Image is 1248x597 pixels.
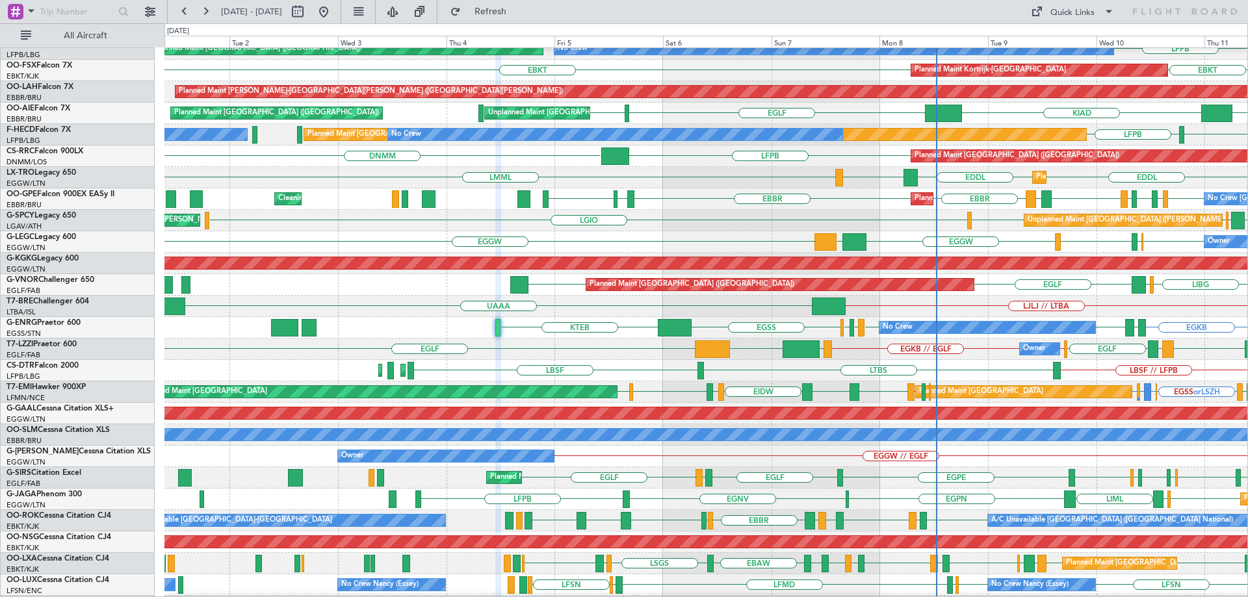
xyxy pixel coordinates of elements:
a: G-ENRGPraetor 600 [6,319,81,327]
div: Tue 9 [988,36,1097,47]
a: LFMN/NCE [6,393,45,403]
span: OO-GPE [6,190,37,198]
a: EGLF/FAB [6,350,40,360]
input: Trip Number [40,2,114,21]
div: Planned Maint Kortrijk-[GEOGRAPHIC_DATA] [915,60,1066,80]
a: G-SPCYLegacy 650 [6,212,76,220]
a: EBBR/BRU [6,93,42,103]
a: EGGW/LTN [6,179,45,188]
span: [DATE] - [DATE] [221,6,282,18]
span: G-GAAL [6,405,36,413]
a: OO-AIEFalcon 7X [6,105,70,112]
a: CS-DTRFalcon 2000 [6,362,79,370]
span: OO-AIE [6,105,34,112]
a: EBBR/BRU [6,436,42,446]
a: OO-LXACessna Citation CJ4 [6,555,109,563]
a: EBKT/KJK [6,543,39,553]
a: EGGW/LTN [6,264,45,274]
div: Mon 8 [879,36,988,47]
div: No Crew Nancy (Essey) [341,575,419,594]
a: EGLF/FAB [6,286,40,296]
div: No Crew [558,39,588,58]
a: G-GAALCessna Citation XLS+ [6,405,114,413]
div: Wed 10 [1097,36,1205,47]
div: Mon 1 [122,36,230,47]
a: G-SIRSCitation Excel [6,469,81,477]
div: Cleaning [GEOGRAPHIC_DATA] ([GEOGRAPHIC_DATA] National) [278,189,495,209]
a: EGGW/LTN [6,500,45,510]
span: OO-NSG [6,533,39,541]
div: Wed 3 [338,36,447,47]
a: T7-EMIHawker 900XP [6,383,86,391]
div: Fri 5 [554,36,663,47]
span: G-LEGC [6,233,34,241]
a: LFSN/ENC [6,586,42,596]
a: OO-NSGCessna Citation CJ4 [6,533,111,541]
div: Thu 4 [447,36,555,47]
div: No Crew [391,125,421,144]
div: Planned Maint [GEOGRAPHIC_DATA] ([GEOGRAPHIC_DATA]) [174,103,379,123]
span: T7-BRE [6,298,33,305]
div: Planned Maint [GEOGRAPHIC_DATA] ([GEOGRAPHIC_DATA]) [156,39,361,58]
span: G-KGKG [6,255,37,262]
a: EGGW/LTN [6,457,45,467]
a: LGAV/ATH [6,222,42,231]
div: [DATE] [167,26,189,37]
span: OO-SLM [6,426,38,434]
span: Refresh [463,7,518,16]
span: G-VNOR [6,276,38,284]
a: G-LEGCLegacy 600 [6,233,76,241]
div: Planned Maint [PERSON_NAME]-[GEOGRAPHIC_DATA][PERSON_NAME] ([GEOGRAPHIC_DATA][PERSON_NAME]) [179,82,563,101]
a: OO-SLMCessna Citation XLS [6,426,110,434]
a: EGGW/LTN [6,414,45,424]
span: CS-DTR [6,362,34,370]
a: EBKT/KJK [6,565,39,574]
a: EBBR/BRU [6,114,42,124]
div: Planned Maint [GEOGRAPHIC_DATA] ([GEOGRAPHIC_DATA]) [490,468,695,487]
span: All Aircraft [34,31,137,40]
div: Sun 7 [772,36,880,47]
div: Sat 6 [663,36,772,47]
span: G-JAGA [6,490,36,498]
div: A/C Unavailable [GEOGRAPHIC_DATA] ([GEOGRAPHIC_DATA] National) [991,511,1233,530]
a: OO-GPEFalcon 900EX EASy II [6,190,114,198]
a: LFPB/LBG [6,372,40,381]
a: G-KGKGLegacy 600 [6,255,79,262]
span: T7-LZZI [6,340,33,348]
div: Planned Maint [GEOGRAPHIC_DATA] ([GEOGRAPHIC_DATA] National) [915,189,1150,209]
a: EBKT/KJK [6,71,39,81]
a: OO-LAHFalcon 7X [6,83,73,91]
a: EGLF/FAB [6,479,40,489]
a: EBBR/BRU [6,200,42,210]
div: Tue 2 [229,36,338,47]
a: G-[PERSON_NAME]Cessna Citation XLS [6,448,151,455]
div: A/C Unavailable [GEOGRAPHIC_DATA]-[GEOGRAPHIC_DATA] [125,511,332,530]
a: EGSS/STN [6,329,41,338]
div: Planned Maint [GEOGRAPHIC_DATA] ([GEOGRAPHIC_DATA]) [307,125,512,144]
a: OO-FSXFalcon 7X [6,62,72,70]
span: F-HECD [6,126,35,134]
a: CS-RRCFalcon 900LX [6,147,83,155]
span: G-SPCY [6,212,34,220]
span: G-ENRG [6,319,37,327]
button: All Aircraft [14,25,141,46]
a: EGGW/LTN [6,243,45,253]
a: LFPB/LBG [6,50,40,60]
span: G-SIRS [6,469,31,477]
button: Refresh [444,1,522,22]
span: G-[PERSON_NAME] [6,448,79,455]
a: LX-TROLegacy 650 [6,169,76,177]
div: Planned Maint [GEOGRAPHIC_DATA] ([GEOGRAPHIC_DATA]) [590,275,794,294]
div: Planned Maint [GEOGRAPHIC_DATA] (Ataturk) [404,361,559,380]
div: Unplanned Maint [GEOGRAPHIC_DATA] ([GEOGRAPHIC_DATA] National) [488,103,733,123]
a: LFPB/LBG [6,136,40,146]
div: Planned Maint [GEOGRAPHIC_DATA] ([GEOGRAPHIC_DATA]) [915,146,1119,166]
a: T7-LZZIPraetor 600 [6,340,77,348]
span: LX-TRO [6,169,34,177]
span: OO-LXA [6,555,37,563]
a: T7-BREChallenger 604 [6,298,89,305]
div: Planned Maint [GEOGRAPHIC_DATA] [143,382,267,401]
span: OO-LUX [6,576,37,584]
span: T7-EMI [6,383,32,391]
a: F-HECDFalcon 7X [6,126,71,134]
